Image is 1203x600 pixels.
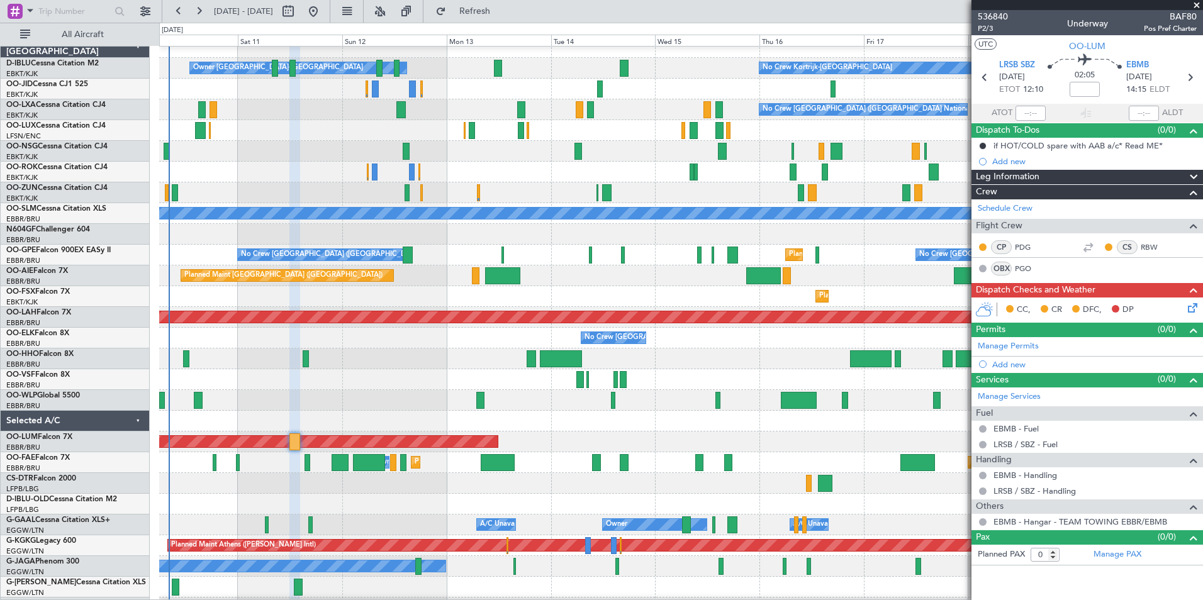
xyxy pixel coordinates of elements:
span: OO-WLP [6,392,37,399]
span: OO-LUX [6,122,36,130]
span: ALDT [1162,107,1183,119]
span: OO-LUM [6,433,38,441]
a: EBMB - Handling [993,470,1057,481]
span: OO-LXA [6,101,36,109]
div: Planned Maint [GEOGRAPHIC_DATA] ([GEOGRAPHIC_DATA] National) [789,245,1017,264]
a: LFPB/LBG [6,484,39,494]
div: Add new [992,156,1197,167]
a: OO-AIEFalcon 7X [6,267,68,275]
a: EBKT/KJK [6,111,38,120]
a: PGO [1015,263,1043,274]
span: Crew [976,185,997,199]
a: EBBR/BRU [6,339,40,348]
span: CR [1051,304,1062,316]
a: OO-LUXCessna Citation CJ4 [6,122,106,130]
div: No Crew [GEOGRAPHIC_DATA] ([GEOGRAPHIC_DATA] National) [585,328,795,347]
div: A/C Unavailable [793,515,846,534]
a: N604GFChallenger 604 [6,226,90,233]
div: Fri 17 [864,35,968,46]
span: OO-LUM [1069,40,1105,53]
div: Mon 13 [447,35,551,46]
a: Manage Services [978,391,1041,403]
a: Schedule Crew [978,203,1032,215]
a: EBBR/BRU [6,318,40,328]
span: 14:15 [1126,84,1146,96]
span: D-IBLU-OLD [6,496,49,503]
div: No Crew Kortrijk-[GEOGRAPHIC_DATA] [763,58,892,77]
a: Manage Permits [978,340,1039,353]
input: --:-- [1016,106,1046,121]
span: OO-VSF [6,371,35,379]
a: G-[PERSON_NAME]Cessna Citation XLS [6,579,146,586]
a: OO-GPEFalcon 900EX EASy II [6,247,111,254]
a: LFSN/ENC [6,131,41,141]
a: OO-ZUNCessna Citation CJ4 [6,184,108,192]
a: EBBR/BRU [6,256,40,265]
span: OO-ZUN [6,184,38,192]
a: EGGW/LTN [6,547,44,556]
a: EBBR/BRU [6,443,40,452]
a: OO-FSXFalcon 7X [6,288,70,296]
span: DP [1122,304,1134,316]
div: CP [991,240,1012,254]
a: EBBR/BRU [6,235,40,245]
a: RBW [1141,242,1169,253]
a: OO-ELKFalcon 8X [6,330,69,337]
a: OO-LXACessna Citation CJ4 [6,101,106,109]
span: BAF80 [1144,10,1197,23]
a: EBBR/BRU [6,214,40,224]
span: LRSB SBZ [999,59,1035,72]
div: Thu 16 [759,35,864,46]
a: EBKT/KJK [6,173,38,182]
a: OO-VSFFalcon 8X [6,371,70,379]
div: Sat 11 [238,35,342,46]
span: EBMB [1126,59,1149,72]
a: EGGW/LTN [6,588,44,597]
div: Owner [GEOGRAPHIC_DATA]-[GEOGRAPHIC_DATA] [193,58,363,77]
a: OO-LAHFalcon 7X [6,309,71,316]
span: OO-GPE [6,247,36,254]
span: [DATE] [1126,71,1152,84]
span: OO-ROK [6,164,38,171]
span: G-JAGA [6,558,35,565]
div: Fri 10 [133,35,238,46]
div: Tue 14 [551,35,656,46]
span: ETOT [999,84,1020,96]
a: EBKT/KJK [6,152,38,162]
a: EBBR/BRU [6,464,40,473]
span: ATOT [992,107,1012,119]
span: Dispatch To-Dos [976,123,1039,138]
a: EBMB - Fuel [993,423,1039,434]
a: EBKT/KJK [6,297,38,307]
span: D-IBLU [6,60,31,67]
span: CC, [1017,304,1031,316]
div: Owner [606,515,627,534]
span: All Aircraft [33,30,133,39]
span: 02:05 [1075,69,1095,82]
div: No Crew [GEOGRAPHIC_DATA] ([GEOGRAPHIC_DATA] National) [241,245,452,264]
span: N604GF [6,226,36,233]
span: (0/0) [1158,123,1176,136]
a: EBKT/KJK [6,69,38,79]
div: Underway [1067,17,1108,30]
a: EBKT/KJK [6,194,38,203]
a: EBBR/BRU [6,381,40,390]
span: (0/0) [1158,530,1176,543]
span: Pos Pref Charter [1144,23,1197,34]
span: 12:10 [1023,84,1043,96]
span: Dispatch Checks and Weather [976,283,1095,297]
a: OO-JIDCessna CJ1 525 [6,81,88,88]
span: OO-FAE [6,454,35,462]
label: Planned PAX [978,548,1025,561]
span: ELDT [1150,84,1170,96]
span: OO-LAH [6,309,36,316]
span: G-[PERSON_NAME] [6,579,76,586]
a: OO-WLPGlobal 5500 [6,392,80,399]
a: OO-HHOFalcon 8X [6,350,74,358]
div: Sat 18 [968,35,1073,46]
div: Add new [992,359,1197,370]
button: All Aircraft [14,25,137,45]
span: Permits [976,323,1005,337]
a: EGGW/LTN [6,526,44,535]
span: Pax [976,530,990,545]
